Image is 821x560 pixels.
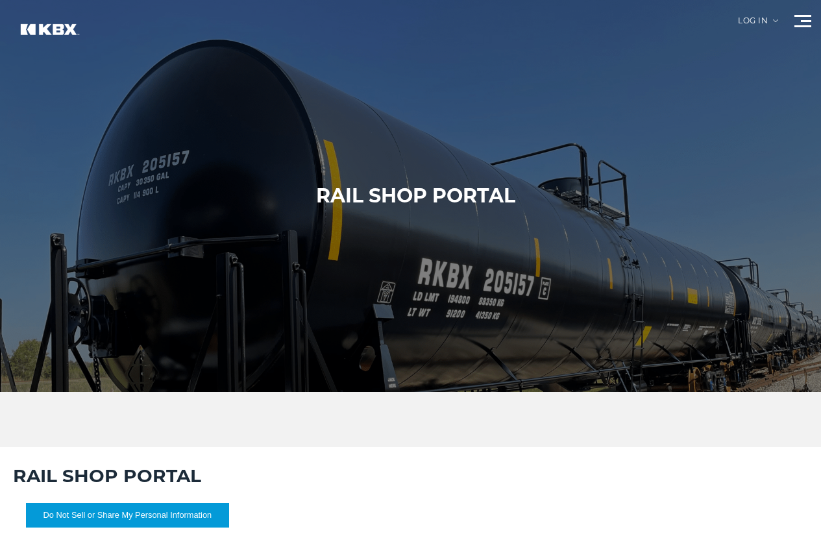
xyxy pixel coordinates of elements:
[316,183,515,209] h1: RAIL SHOP PORTAL
[26,503,229,528] button: Do Not Sell or Share My Personal Information
[773,19,778,22] img: arrow
[13,463,808,488] h2: RAIL SHOP PORTAL
[738,17,778,34] div: Log in
[10,13,88,59] img: kbx logo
